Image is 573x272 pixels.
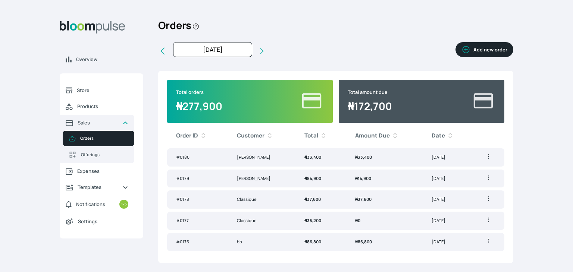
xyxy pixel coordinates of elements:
a: Offerings [63,146,134,163]
span: Notifications [76,201,105,208]
span: ₦ [304,218,307,223]
td: [DATE] [423,212,473,230]
a: Sales [60,115,134,131]
span: 37,600 [304,196,321,202]
span: 35,200 [304,218,321,223]
a: Orders [63,131,134,146]
td: [DATE] [423,170,473,188]
a: Overview [60,51,143,67]
span: ₦ [304,154,307,160]
span: 14,900 [355,175,371,181]
b: Amount Due [355,132,390,140]
img: Bloom Logo [60,21,125,34]
a: Add new order [455,42,513,60]
b: Order ID [176,132,198,140]
span: ₦ [355,175,358,181]
span: ₦ [355,196,358,202]
span: Sales [78,119,116,126]
span: ₦ [304,196,307,202]
span: 277,900 [176,99,222,113]
p: Total amount due [348,89,392,96]
span: 172,700 [348,99,392,113]
small: 175 [119,200,128,209]
span: 84,900 [304,175,321,181]
td: [PERSON_NAME] [228,148,296,167]
span: Products [77,103,128,110]
span: Settings [78,218,128,225]
a: Notifications175 [60,195,134,213]
td: [DATE] [423,190,473,209]
b: Customer [237,132,264,140]
td: # 0176 [167,233,228,251]
span: 86,800 [304,239,321,244]
span: ₦ [348,99,354,113]
span: ₦ [304,175,307,181]
span: ₦ [355,239,358,244]
td: [DATE] [423,233,473,251]
td: [DATE] [423,148,473,167]
td: # 0177 [167,212,228,230]
a: Expenses [60,163,134,179]
span: Overview [76,56,137,63]
td: [PERSON_NAME] [228,170,296,188]
a: Store [60,82,134,98]
b: Total [304,132,318,140]
span: Expenses [77,168,128,175]
span: ₦ [355,218,358,223]
span: 0 [355,218,360,223]
a: Settings [60,213,134,230]
span: Orders [80,135,128,142]
td: bb [228,233,296,251]
span: 33,400 [304,154,321,160]
span: 33,400 [355,154,372,160]
p: Total orders [176,89,222,96]
td: # 0179 [167,170,228,188]
aside: Sidebar [60,15,143,263]
td: Classique [228,190,296,209]
b: Date [432,132,445,140]
span: 86,800 [355,239,372,244]
span: 37,600 [355,196,372,202]
button: Add new order [455,42,513,57]
span: Store [77,87,128,94]
h2: Orders [158,15,200,42]
td: Classique [228,212,296,230]
td: # 0180 [167,148,228,167]
a: Products [60,98,134,115]
a: Templates [60,179,134,195]
span: ₦ [355,154,358,160]
span: ₦ [304,239,307,244]
span: Offerings [81,152,128,158]
span: ₦ [176,99,182,113]
td: # 0178 [167,190,228,209]
span: Templates [78,184,116,191]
